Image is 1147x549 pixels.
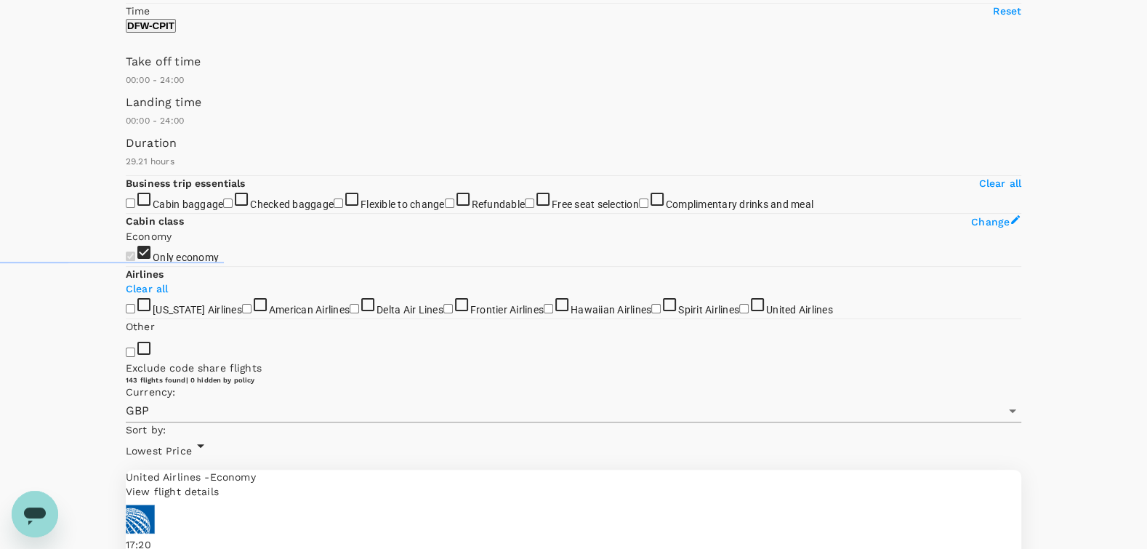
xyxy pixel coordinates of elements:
[153,304,242,316] span: [US_STATE] Airlines
[126,252,135,261] input: Only economy
[153,199,223,210] span: Cabin baggage
[242,304,251,313] input: American Airlines
[571,304,651,316] span: Hawaiian Airlines
[445,199,454,208] input: Refundable
[153,252,219,263] span: Only economy
[126,348,135,357] input: Exclude code share flights
[126,361,1021,375] p: Exclude code share flights
[126,53,1021,71] p: Take off time
[126,229,1021,244] p: Economy
[126,94,1021,111] p: Landing time
[126,156,174,167] span: 29.21 hours
[126,268,164,280] strong: Airlines
[525,199,534,208] input: Free seat selection
[971,216,1010,228] span: Change
[334,199,343,208] input: Flexible to change
[126,424,166,436] span: Sort by :
[651,304,661,313] input: Spirit Airlines
[126,386,175,398] span: Currency :
[126,177,246,189] strong: Business trip essentials
[443,304,453,313] input: Frontier Airlines
[472,199,526,210] span: Refundable
[126,4,150,18] p: Time
[126,75,184,85] span: 00:00 - 24:00
[639,199,648,208] input: Complimentary drinks and meal
[544,304,553,313] input: Hawaiian Airlines
[204,471,209,483] span: -
[126,484,1021,499] p: View flight details
[127,20,174,31] p: DFW - CPIT
[223,199,233,208] input: Checked baggage
[361,199,445,210] span: Flexible to change
[126,215,184,227] strong: Cabin class
[126,116,184,126] span: 00:00 - 24:00
[377,304,443,316] span: Delta Air Lines
[12,491,58,537] iframe: Button to launch messaging window
[470,304,544,316] span: Frontier Airlines
[126,471,204,483] span: United Airlines
[979,176,1021,191] p: Clear all
[739,304,749,313] input: United Airlines
[993,4,1021,18] p: Reset
[126,199,135,208] input: Cabin baggage
[126,135,1021,152] p: Duration
[269,304,350,316] span: American Airlines
[766,304,833,316] span: United Airlines
[126,375,1021,385] div: 143 flights found | 0 hidden by policy
[350,304,359,313] input: Delta Air Lines
[552,199,639,210] span: Free seat selection
[210,471,256,483] span: Economy
[126,445,192,457] span: Lowest Price
[250,199,334,210] span: Checked baggage
[126,304,135,313] input: [US_STATE] Airlines
[666,199,813,210] span: Complimentary drinks and meal
[1002,401,1023,421] button: Open
[126,281,1021,296] p: Clear all
[126,319,1021,334] p: Other
[126,505,155,534] img: UA
[678,304,739,316] span: Spirit Airlines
